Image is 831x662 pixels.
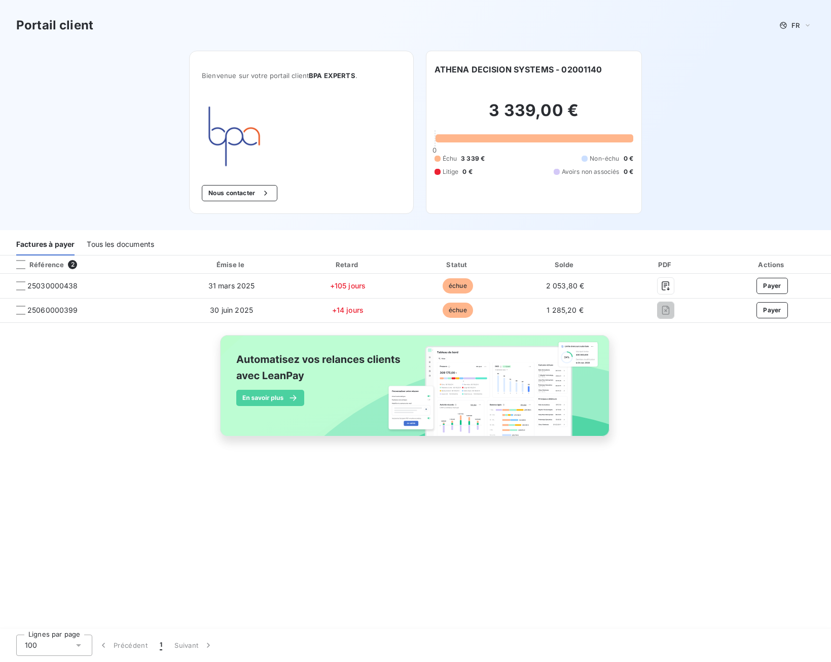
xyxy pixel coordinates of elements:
span: +14 jours [332,306,364,314]
div: Solde [514,260,616,270]
span: 1 285,20 € [547,306,584,314]
span: échue [443,303,473,318]
h3: Portail client [16,16,93,34]
button: Suivant [168,635,220,656]
button: Payer [756,302,788,318]
span: échue [443,278,473,293]
span: 3 339 € [461,154,485,163]
span: +105 jours [330,281,366,290]
span: 100 [25,640,37,650]
div: Factures à payer [16,234,75,255]
span: Bienvenue sur votre portail client . [202,71,401,80]
div: Référence [8,260,64,269]
span: Avoirs non associés [562,167,620,176]
img: banner [211,329,621,454]
span: FR [791,21,800,29]
div: Statut [406,260,510,270]
span: Échu [443,154,457,163]
span: 2 [68,260,77,269]
span: 31 mars 2025 [208,281,255,290]
span: 25060000399 [27,305,78,315]
span: 2 053,80 € [546,281,585,290]
button: Précédent [92,635,154,656]
div: Retard [294,260,402,270]
span: Litige [443,167,459,176]
div: Actions [715,260,829,270]
div: Tous les documents [87,234,154,255]
h2: 3 339,00 € [435,100,633,131]
span: 0 € [462,167,472,176]
img: Company logo [202,104,267,169]
button: Payer [756,278,788,294]
span: 0 € [624,167,633,176]
div: PDF [620,260,711,270]
span: 0 [432,146,437,154]
button: 1 [154,635,168,656]
button: Nous contacter [202,185,277,201]
span: 1 [160,640,162,650]
span: BPA EXPERTS [309,71,355,80]
div: Émise le [173,260,290,270]
span: 30 juin 2025 [210,306,253,314]
span: 25030000438 [27,281,78,291]
h6: ATHENA DECISION SYSTEMS - 02001140 [435,63,602,76]
span: Non-échu [590,154,619,163]
span: 0 € [624,154,633,163]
